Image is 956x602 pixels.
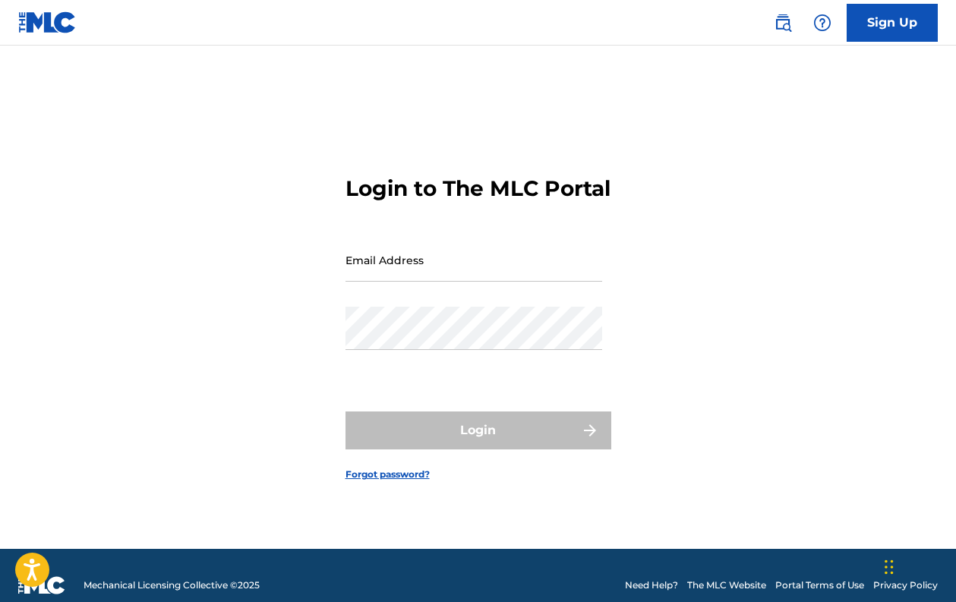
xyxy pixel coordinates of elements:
[807,8,838,38] div: Help
[880,529,956,602] iframe: Chat Widget
[768,8,798,38] a: Public Search
[18,11,77,33] img: MLC Logo
[345,175,611,202] h3: Login to The MLC Portal
[345,468,430,481] a: Forgot password?
[18,576,65,594] img: logo
[813,14,831,32] img: help
[774,14,792,32] img: search
[847,4,938,42] a: Sign Up
[880,529,956,602] div: Widget chat
[775,578,864,592] a: Portal Terms of Use
[84,578,260,592] span: Mechanical Licensing Collective © 2025
[885,544,894,590] div: Trageți
[625,578,678,592] a: Need Help?
[873,578,938,592] a: Privacy Policy
[687,578,766,592] a: The MLC Website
